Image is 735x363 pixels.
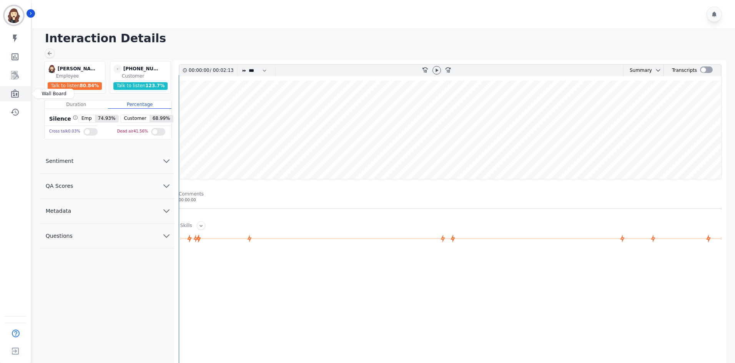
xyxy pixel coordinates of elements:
[48,115,78,123] div: Silence
[40,207,77,215] span: Metadata
[113,82,168,90] div: Talk to listen
[49,126,80,137] div: Cross talk 0.03 %
[40,149,174,174] button: Sentiment chevron down
[40,199,174,224] button: Metadata chevron down
[5,6,23,25] img: Bordered avatar
[121,115,149,122] span: Customer
[40,174,174,199] button: QA Scores chevron down
[162,156,171,166] svg: chevron down
[211,65,233,76] div: 00:02:13
[145,83,165,88] span: 123.7 %
[45,100,108,109] div: Duration
[56,73,103,79] div: Employee
[655,67,661,73] svg: chevron down
[179,197,722,203] div: 00:00:00
[189,65,236,76] div: /
[113,65,122,73] span: -
[180,222,192,230] div: Skills
[122,73,169,79] div: Customer
[162,206,171,215] svg: chevron down
[80,83,99,88] span: 80.84 %
[40,182,80,190] span: QA Scores
[40,232,79,240] span: Questions
[40,224,174,249] button: Questions chevron down
[652,67,661,73] button: chevron down
[162,231,171,240] svg: chevron down
[108,100,171,109] div: Percentage
[123,65,162,73] div: [PHONE_NUMBER]
[58,65,96,73] div: [PERSON_NAME]
[45,31,727,45] h1: Interaction Details
[78,115,95,122] span: Emp
[40,157,80,165] span: Sentiment
[117,126,148,137] div: Dead air 41.56 %
[95,115,119,122] span: 74.93 %
[624,65,652,76] div: Summary
[672,65,697,76] div: Transcripts
[189,65,210,76] div: 00:00:00
[162,181,171,191] svg: chevron down
[179,191,722,197] div: Comments
[48,82,102,90] div: Talk to listen
[150,115,173,122] span: 68.99 %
